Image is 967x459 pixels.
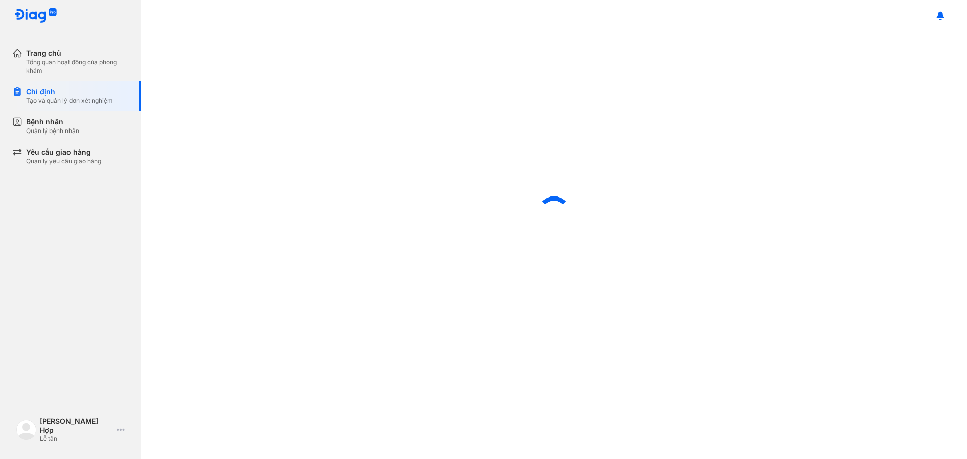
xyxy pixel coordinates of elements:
[26,147,101,157] div: Yêu cầu giao hàng
[40,417,113,435] div: [PERSON_NAME] Hợp
[26,48,129,58] div: Trang chủ
[40,435,113,443] div: Lễ tân
[26,127,79,135] div: Quản lý bệnh nhân
[26,97,113,105] div: Tạo và quản lý đơn xét nghiệm
[26,58,129,75] div: Tổng quan hoạt động của phòng khám
[26,87,113,97] div: Chỉ định
[14,8,57,24] img: logo
[26,157,101,165] div: Quản lý yêu cầu giao hàng
[16,420,36,440] img: logo
[26,117,79,127] div: Bệnh nhân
